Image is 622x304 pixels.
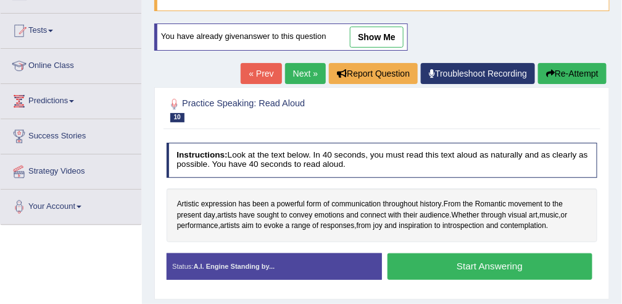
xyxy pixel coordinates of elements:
[481,210,506,221] span: Click to see word definition
[383,199,418,210] span: Click to see word definition
[239,210,255,221] span: Click to see word definition
[373,221,383,232] span: Click to see word definition
[329,63,418,84] button: Report Question
[271,199,275,210] span: Click to see word definition
[292,221,310,232] span: Click to see word definition
[167,188,598,242] div: . , . , , , , .
[1,190,141,221] a: Your Account
[1,84,141,115] a: Predictions
[277,199,305,210] span: Click to see word definition
[420,199,442,210] span: Click to see word definition
[500,221,546,232] span: Click to see word definition
[315,210,344,221] span: Click to see word definition
[204,210,215,221] span: Click to see word definition
[350,27,404,48] a: show me
[307,199,321,210] span: Click to see word definition
[442,221,484,232] span: Click to see word definition
[384,221,397,232] span: Click to see word definition
[331,199,381,210] span: Click to see word definition
[1,14,141,44] a: Tests
[553,199,563,210] span: Click to see word definition
[167,253,382,281] div: Status:
[281,210,287,221] span: Click to see word definition
[421,63,535,84] a: Troubleshoot Recording
[434,221,441,232] span: Click to see word definition
[346,210,359,221] span: Click to see word definition
[508,210,527,221] span: Click to see word definition
[529,210,538,221] span: Click to see word definition
[255,221,262,232] span: Click to see word definition
[176,150,227,159] b: Instructions:
[1,49,141,80] a: Online Class
[1,154,141,185] a: Strategy Videos
[194,263,275,270] strong: A.I. Engine Standing by...
[177,221,218,232] span: Click to see word definition
[252,199,268,210] span: Click to see word definition
[289,210,313,221] span: Click to see word definition
[388,210,401,221] span: Click to see word definition
[475,199,506,210] span: Click to see word definition
[264,221,284,232] span: Click to see word definition
[486,221,499,232] span: Click to see word definition
[177,210,202,221] span: Click to see word definition
[177,199,199,210] span: Click to see word definition
[321,221,355,232] span: Click to see word definition
[154,23,408,51] div: You have already given answer to this question
[242,221,254,232] span: Click to see word definition
[257,210,279,221] span: Click to see word definition
[239,199,251,210] span: Click to see word definition
[444,199,461,210] span: Click to see word definition
[463,199,473,210] span: Click to see word definition
[508,199,543,210] span: Click to see word definition
[201,199,237,210] span: Click to see word definition
[170,113,185,122] span: 10
[286,221,290,232] span: Click to see word definition
[404,210,418,221] span: Click to see word definition
[420,210,449,221] span: Click to see word definition
[217,210,237,221] span: Click to see word definition
[388,253,592,280] button: Start Answering
[357,221,371,232] span: Click to see word definition
[220,221,240,232] span: Click to see word definition
[538,63,607,84] button: Re-Attempt
[360,210,386,221] span: Click to see word definition
[285,63,326,84] a: Next »
[167,143,598,178] h4: Look at the text below. In 40 seconds, you must read this text aloud as naturally and as clearly ...
[167,96,434,122] h2: Practice Speaking: Read Aloud
[452,210,479,221] span: Click to see word definition
[399,221,433,232] span: Click to see word definition
[540,210,559,221] span: Click to see word definition
[323,199,330,210] span: Click to see word definition
[241,63,281,84] a: « Prev
[312,221,318,232] span: Click to see word definition
[561,210,568,221] span: Click to see word definition
[545,199,551,210] span: Click to see word definition
[1,119,141,150] a: Success Stories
